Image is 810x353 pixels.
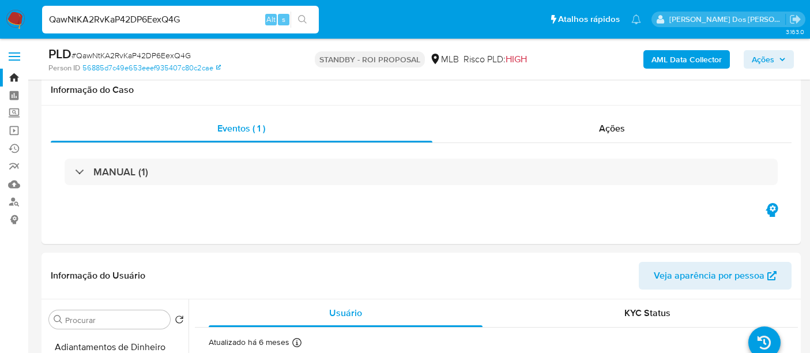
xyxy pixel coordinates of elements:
[291,12,314,28] button: search-icon
[669,14,786,25] p: renato.lopes@mercadopago.com.br
[329,306,362,320] span: Usuário
[217,122,265,135] span: Eventos ( 1 )
[506,52,527,66] span: HIGH
[65,315,165,325] input: Procurar
[48,44,71,63] b: PLD
[654,262,764,290] span: Veja aparência por pessoa
[42,12,319,27] input: Pesquise usuários ou casos...
[643,50,730,69] button: AML Data Collector
[624,306,670,320] span: KYC Status
[209,337,289,348] p: Atualizado há 6 meses
[282,14,285,25] span: s
[651,50,722,69] b: AML Data Collector
[48,63,80,73] b: Person ID
[315,51,425,67] p: STANDBY - ROI PROPOSAL
[51,270,145,281] h1: Informação do Usuário
[266,14,276,25] span: Alt
[631,14,641,24] a: Notificações
[599,122,625,135] span: Ações
[558,13,620,25] span: Atalhos rápidos
[51,84,792,96] h1: Informação do Caso
[430,53,459,66] div: MLB
[54,315,63,324] button: Procurar
[464,53,527,66] span: Risco PLD:
[789,13,801,25] a: Sair
[744,50,794,69] button: Ações
[175,315,184,328] button: Retornar ao pedido padrão
[93,166,148,178] h3: MANUAL (1)
[71,50,191,61] span: # QawNtKA2RvKaP42DP6EexQ4G
[82,63,221,73] a: 56885d7c49e653eeef935407c80c2cae
[65,159,778,185] div: MANUAL (1)
[752,50,774,69] span: Ações
[639,262,792,290] button: Veja aparência por pessoa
